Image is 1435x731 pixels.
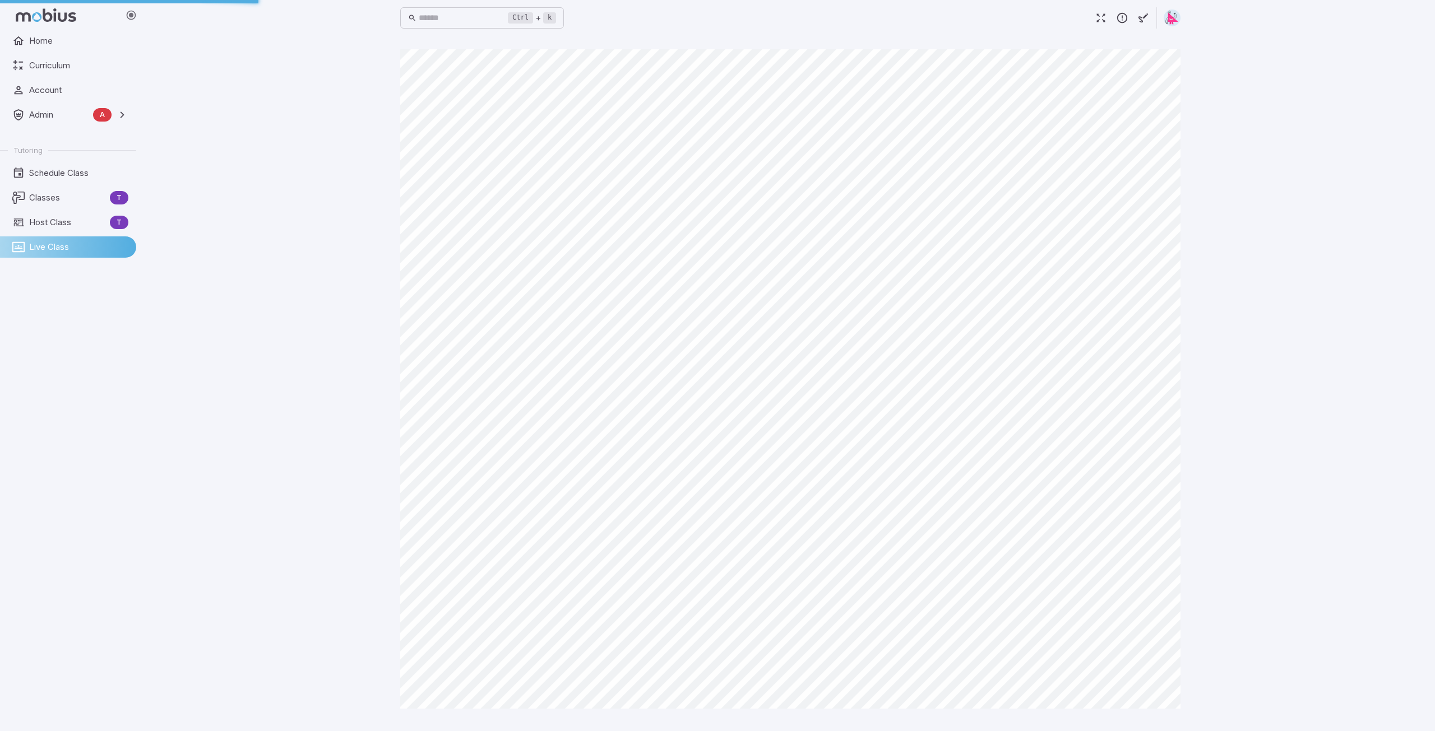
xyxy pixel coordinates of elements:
[508,12,533,24] kbd: Ctrl
[110,217,128,228] span: T
[29,167,128,179] span: Schedule Class
[29,59,128,72] span: Curriculum
[29,84,128,96] span: Account
[29,241,128,253] span: Live Class
[543,12,556,24] kbd: k
[29,216,105,229] span: Host Class
[29,35,128,47] span: Home
[29,192,105,204] span: Classes
[110,192,128,203] span: T
[1090,7,1112,29] button: Fullscreen Game
[508,11,556,25] div: +
[1112,7,1133,29] button: Report an Issue
[29,109,89,121] span: Admin
[1133,7,1154,29] button: Start Drawing on Questions
[13,145,43,155] span: Tutoring
[93,109,112,120] span: A
[1164,10,1181,26] img: right-triangle.svg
